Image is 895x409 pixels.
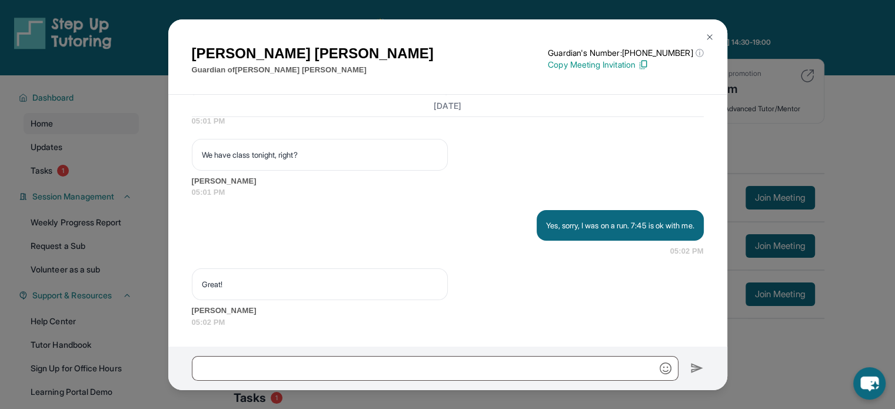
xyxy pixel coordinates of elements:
p: Guardian's Number: [PHONE_NUMBER] [548,47,703,59]
span: [PERSON_NAME] [192,175,704,187]
span: ⓘ [695,47,703,59]
p: Guardian of [PERSON_NAME] [PERSON_NAME] [192,64,434,76]
img: Emoji [660,363,671,374]
img: Close Icon [705,32,714,42]
p: Great! [202,278,438,290]
span: 05:01 PM [192,115,704,127]
span: 05:02 PM [192,317,704,328]
img: Copy Icon [638,59,648,70]
span: 05:02 PM [670,245,704,257]
h3: [DATE] [192,99,704,111]
button: chat-button [853,367,886,400]
h1: [PERSON_NAME] [PERSON_NAME] [192,43,434,64]
span: [PERSON_NAME] [192,305,704,317]
img: Send icon [690,361,704,375]
p: Copy Meeting Invitation [548,59,703,71]
p: We have class tonight, right? [202,149,438,161]
span: 05:01 PM [192,187,704,198]
p: Yes, sorry, I was on a run. 7:45 is ok with me. [546,220,694,231]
